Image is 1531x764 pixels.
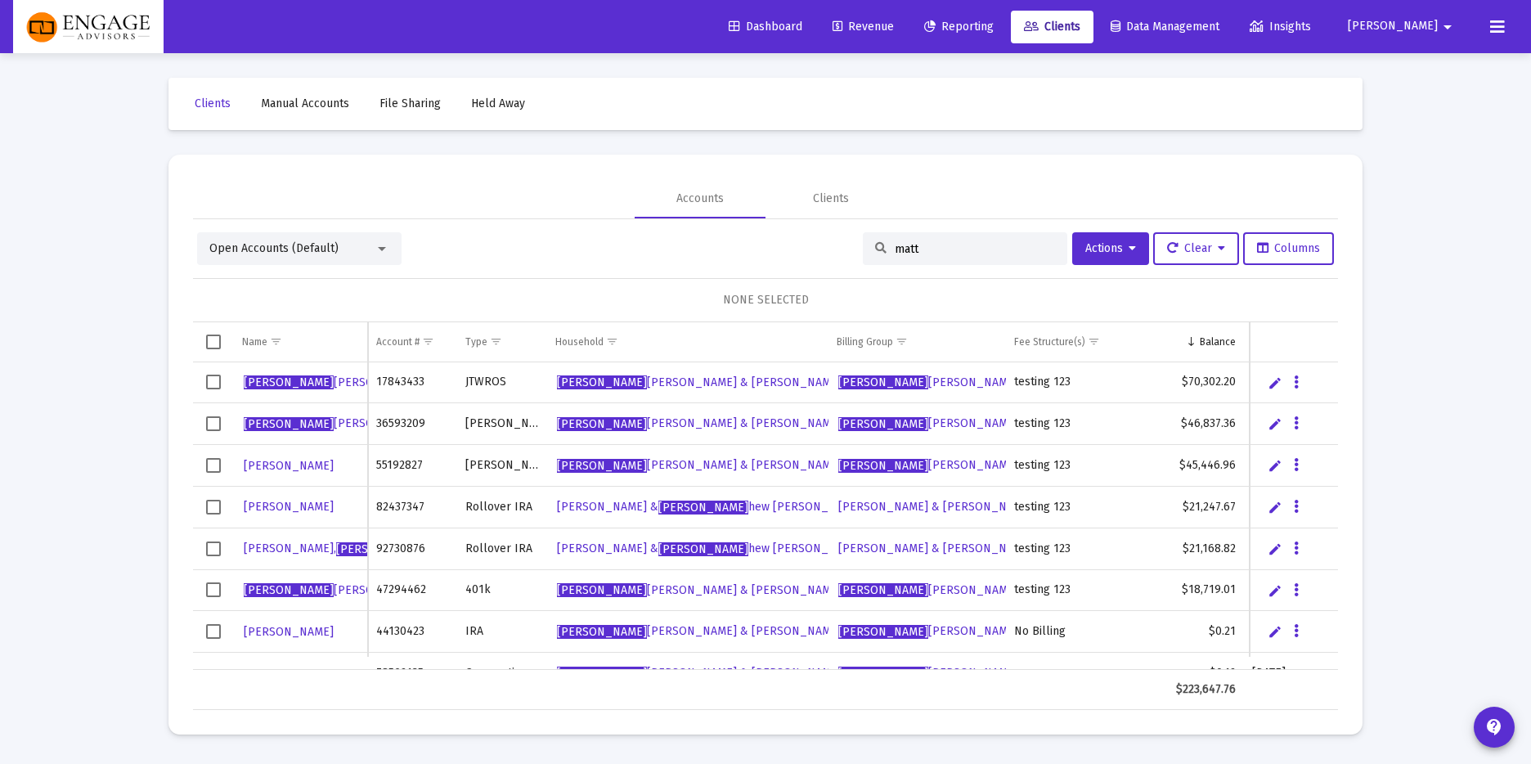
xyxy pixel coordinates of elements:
span: [PERSON_NAME] & [PERSON_NAME], hew [838,500,1147,514]
div: Select row [206,500,221,515]
td: 78592135 [368,653,457,694]
span: [PERSON_NAME] & [PERSON_NAME] Household [557,666,901,680]
span: Open Accounts (Default) [209,241,339,255]
input: Search [895,242,1055,256]
td: Rollover IRA [457,486,547,528]
td: Column Inception Date [1244,322,1368,362]
td: 401k [457,569,547,611]
a: Held Away [458,88,538,120]
button: Actions [1072,232,1149,265]
td: [DATE] [1244,653,1368,694]
a: [PERSON_NAME][PERSON_NAME] & [PERSON_NAME] [837,578,1125,603]
span: Show filter options for column 'Billing Group' [896,335,908,348]
td: 44130423 [368,611,457,653]
span: File Sharing [379,97,441,110]
span: [PERSON_NAME] & [PERSON_NAME] Household [557,583,901,597]
td: $21,168.82 [1137,528,1245,569]
div: Account # [376,335,420,348]
a: [PERSON_NAME] & [PERSON_NAME],hew [837,537,1148,561]
div: Billing Group [837,335,893,348]
span: [PERSON_NAME] [557,667,647,681]
a: Reporting [911,11,1007,43]
span: Manual Accounts [261,97,349,110]
td: $18,719.01 [1137,569,1245,611]
a: [PERSON_NAME][PERSON_NAME] [242,411,425,436]
span: [PERSON_NAME] [557,417,647,431]
td: testing 123 [1006,445,1137,487]
div: Select row [206,624,221,639]
td: No Billing [1006,611,1137,653]
a: Revenue [819,11,907,43]
td: Column Type [457,322,547,362]
a: [PERSON_NAME][PERSON_NAME] & [PERSON_NAME] [837,661,1125,685]
a: Edit [1268,375,1282,390]
td: [DATE] [1244,403,1368,445]
td: Corporation [457,653,547,694]
td: [DATE] [1244,611,1368,653]
a: Edit [1268,416,1282,431]
a: [PERSON_NAME] [242,620,335,644]
span: [PERSON_NAME] [838,459,928,473]
span: [PERSON_NAME] [557,459,647,473]
td: 82437347 [368,486,457,528]
div: Select row [206,416,221,431]
span: Columns [1257,241,1320,255]
span: Held Away [471,97,525,110]
span: Show filter options for column 'Name' [270,335,282,348]
span: [PERSON_NAME] & [PERSON_NAME] [838,416,1123,430]
span: [PERSON_NAME] [838,625,928,639]
div: Select row [206,542,221,556]
span: [PERSON_NAME] & [PERSON_NAME] Household [557,416,901,430]
td: [PERSON_NAME] [457,445,547,487]
td: [PERSON_NAME] [457,403,547,445]
a: [PERSON_NAME][PERSON_NAME] & [PERSON_NAME] Household [555,661,903,685]
td: Column Balance [1137,322,1245,362]
span: Show filter options for column 'Household' [606,335,618,348]
a: [PERSON_NAME][PERSON_NAME] [242,578,425,603]
a: [PERSON_NAME][PERSON_NAME] & [PERSON_NAME] Household [555,453,903,478]
a: [PERSON_NAME] &[PERSON_NAME]hew [PERSON_NAME] Household [555,537,924,561]
span: [PERSON_NAME] [557,583,647,597]
span: [PERSON_NAME] [244,500,334,514]
div: Type [465,335,487,348]
td: Column Billing Group [828,322,1006,362]
span: [PERSON_NAME] [244,583,424,597]
span: [PERSON_NAME] [336,542,426,556]
span: Dashboard [729,20,802,34]
td: Rollover IRA [457,528,547,569]
img: Dashboard [25,11,151,43]
div: Data grid [193,322,1338,710]
span: [PERSON_NAME] [557,375,647,389]
span: [PERSON_NAME] [658,501,748,515]
td: JTWROS [457,362,547,403]
td: $70,302.20 [1137,362,1245,403]
a: [PERSON_NAME] & [PERSON_NAME],hew [837,495,1148,519]
span: [PERSON_NAME] [838,375,928,389]
td: 36593209 [368,403,457,445]
mat-icon: contact_support [1484,717,1504,737]
span: [PERSON_NAME] [1348,20,1438,34]
div: Select row [206,458,221,473]
div: Select row [206,375,221,389]
span: [PERSON_NAME] & [PERSON_NAME] [838,583,1123,597]
span: [PERSON_NAME] & hew [PERSON_NAME] Household [557,542,923,555]
a: [PERSON_NAME][PERSON_NAME] & [PERSON_NAME] [837,453,1125,478]
a: [PERSON_NAME][PERSON_NAME] & [PERSON_NAME] [837,619,1125,644]
a: [PERSON_NAME] &[PERSON_NAME]hew [PERSON_NAME] Household [555,495,924,519]
td: testing 123 [1006,528,1137,569]
div: Accounts [676,191,724,207]
a: [PERSON_NAME][PERSON_NAME] & [PERSON_NAME] Household [555,411,903,436]
a: [PERSON_NAME][PERSON_NAME] [242,371,425,395]
button: Columns [1243,232,1334,265]
a: [PERSON_NAME][PERSON_NAME] & [PERSON_NAME] Household [555,619,903,644]
td: $0.12 [1137,653,1245,694]
span: [PERSON_NAME] [557,625,647,639]
span: Show filter options for column 'Fee Structure(s)' [1088,335,1100,348]
td: Column Account # [368,322,457,362]
span: [PERSON_NAME] & [PERSON_NAME] [838,666,1123,680]
div: Clients [813,191,849,207]
span: Show filter options for column 'Type' [490,335,502,348]
a: Clients [1011,11,1093,43]
a: Edit [1268,458,1282,473]
span: [PERSON_NAME] & hew [PERSON_NAME] Household [557,500,923,514]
